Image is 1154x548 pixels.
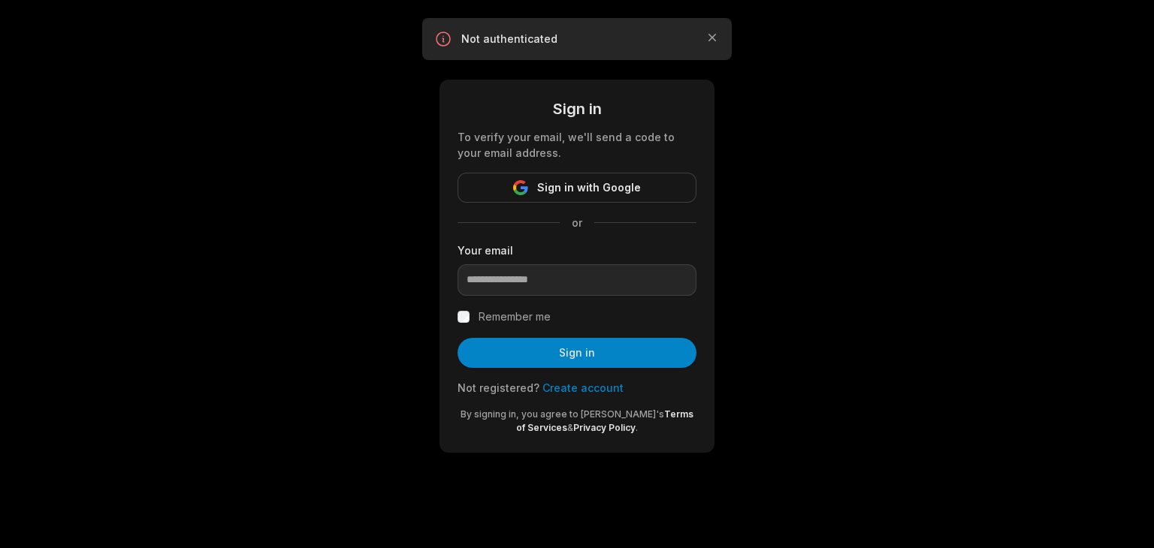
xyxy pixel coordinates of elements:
[458,129,696,161] div: To verify your email, we'll send a code to your email address.
[537,179,641,197] span: Sign in with Google
[461,32,693,47] p: Not authenticated
[458,242,696,258] label: Your email
[458,381,539,394] span: Not registered?
[458,338,696,368] button: Sign in
[636,422,638,433] span: .
[461,408,664,420] span: By signing in, you agree to [PERSON_NAME]'s
[458,98,696,120] div: Sign in
[560,215,594,230] span: or
[516,408,693,433] a: Terms of Services
[573,422,636,433] a: Privacy Policy
[542,381,624,394] a: Create account
[479,308,551,326] label: Remember me
[567,422,573,433] span: &
[458,173,696,203] button: Sign in with Google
